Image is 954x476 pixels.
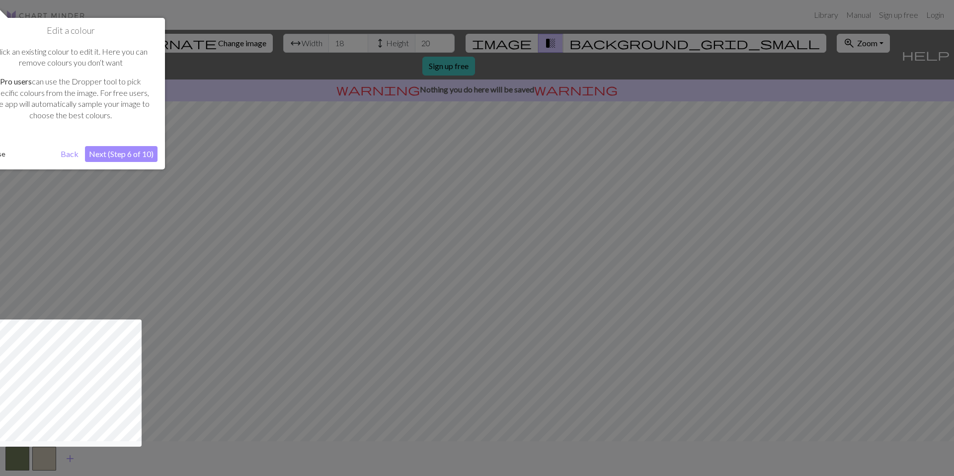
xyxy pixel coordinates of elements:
[85,146,158,162] button: Next (Step 6 of 10)
[57,146,82,162] button: Back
